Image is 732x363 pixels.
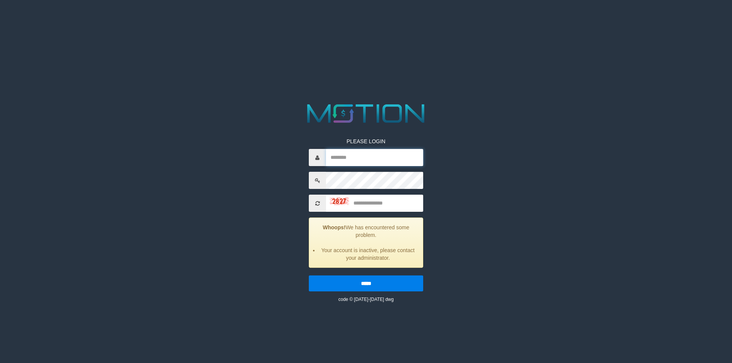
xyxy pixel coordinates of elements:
[338,297,393,302] small: code © [DATE]-[DATE] dwg
[309,138,423,145] p: PLEASE LOGIN
[309,217,423,268] div: We has encountered some problem.
[323,224,346,230] strong: Whoops!
[302,101,430,126] img: MOTION_logo.png
[319,246,417,262] li: Your account is inactive, please contact your administrator.
[330,197,349,205] img: captcha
